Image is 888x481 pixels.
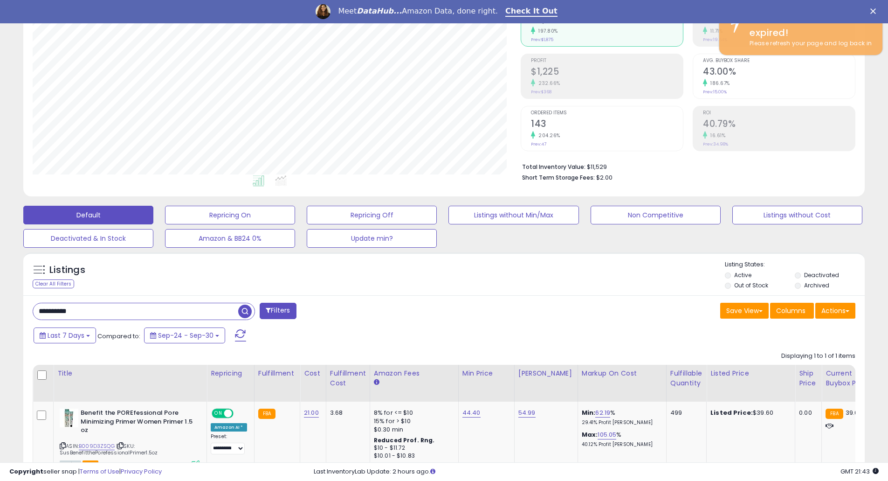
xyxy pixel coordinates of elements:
[57,369,203,378] div: Title
[462,408,481,418] a: 44.40
[83,460,98,468] span: FBA
[307,206,437,224] button: Repricing Off
[211,423,247,432] div: Amazon AI *
[578,365,666,402] th: The percentage added to the cost of goods (COGS) that forms the calculator for Min & Max prices.
[165,229,295,248] button: Amazon & BB24 0%
[330,409,363,417] div: 3.68
[582,369,662,378] div: Markup on Cost
[582,409,659,426] div: %
[165,206,295,224] button: Repricing On
[211,369,250,378] div: Repricing
[776,306,805,315] span: Columns
[743,13,875,39] div: Your session has expired!
[97,332,140,341] span: Compared to:
[582,419,659,426] p: 29.41% Profit [PERSON_NAME]
[522,163,585,171] b: Total Inventory Value:
[846,408,859,417] span: 39.6
[23,229,153,248] button: Deactivated & In Stock
[158,331,213,340] span: Sep-24 - Sep-30
[720,303,769,319] button: Save View
[531,58,683,63] span: Profit
[81,409,194,437] b: Benefit the POREfessional Pore Minimizing Primer Women Primer 1.5 oz
[535,28,558,35] small: 197.80%
[518,369,574,378] div: [PERSON_NAME]
[531,66,683,79] h2: $1,225
[144,328,225,343] button: Sep-24 - Sep-30
[781,352,855,361] div: Displaying 1 to 1 of 1 items
[582,408,596,417] b: Min:
[703,111,855,116] span: ROI
[304,369,322,378] div: Cost
[531,119,683,131] h2: 143
[374,417,451,425] div: 15% for > $10
[804,271,839,279] label: Deactivated
[826,409,843,419] small: FBA
[703,141,728,147] small: Prev: 34.98%
[582,430,598,439] b: Max:
[598,430,616,439] a: 105.05
[522,160,848,172] li: $11,529
[707,80,730,87] small: 186.67%
[522,174,595,181] b: Short Term Storage Fees:
[531,89,551,95] small: Prev: $368
[815,303,855,319] button: Actions
[734,271,751,279] label: Active
[307,229,437,248] button: Update min?
[60,460,81,468] span: All listings currently available for purchase on Amazon
[505,7,558,17] a: Check It Out
[591,206,721,224] button: Non Competitive
[725,260,865,269] p: Listing States:
[48,331,84,340] span: Last 7 Days
[732,206,862,224] button: Listings without Cost
[374,452,451,460] div: $10.01 - $10.83
[60,409,200,467] div: ASIN:
[535,132,560,139] small: 204.26%
[670,369,702,388] div: Fulfillable Quantity
[703,66,855,79] h2: 43.00%
[260,303,296,319] button: Filters
[211,433,247,454] div: Preset:
[535,80,560,87] small: 232.66%
[60,442,158,456] span: | SKU: SusBenefitthePorefessionalPrimer1.5oz
[258,409,275,419] small: FBA
[49,264,85,277] h5: Listings
[743,39,875,48] div: Please refresh your page and log back in
[531,111,683,116] span: Ordered Items
[33,279,74,288] div: Clear All Filters
[826,369,874,388] div: Current Buybox Price
[870,8,880,14] div: Close
[34,328,96,343] button: Last 7 Days
[314,467,879,476] div: Last InventoryLab Update: 2 hours ago.
[374,425,451,434] div: $0.30 min
[60,409,78,427] img: 41dFGXyis3L._SL40_.jpg
[518,408,536,418] a: 54.99
[710,369,791,378] div: Listed Price
[374,378,379,387] small: Amazon Fees.
[799,409,814,417] div: 0.00
[840,467,879,476] span: 2025-10-11 21:43 GMT
[23,206,153,224] button: Default
[316,4,330,19] img: Profile image for Georgie
[448,206,578,224] button: Listings without Min/Max
[232,410,247,418] span: OFF
[374,409,451,417] div: 8% for <= $10
[357,7,402,15] i: DataHub...
[804,281,829,289] label: Archived
[595,408,610,418] a: 62.19
[121,467,162,476] a: Privacy Policy
[734,281,768,289] label: Out of Stock
[710,408,753,417] b: Listed Price:
[707,132,725,139] small: 16.61%
[80,467,119,476] a: Terms of Use
[9,467,43,476] strong: Copyright
[258,369,296,378] div: Fulfillment
[799,369,818,388] div: Ship Price
[462,369,510,378] div: Min Price
[374,436,435,444] b: Reduced Prof. Rng.
[374,369,454,378] div: Amazon Fees
[531,141,546,147] small: Prev: 47
[703,89,727,95] small: Prev: 15.00%
[703,37,727,42] small: Prev: 19.64%
[596,173,613,182] span: $2.00
[9,467,162,476] div: seller snap | |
